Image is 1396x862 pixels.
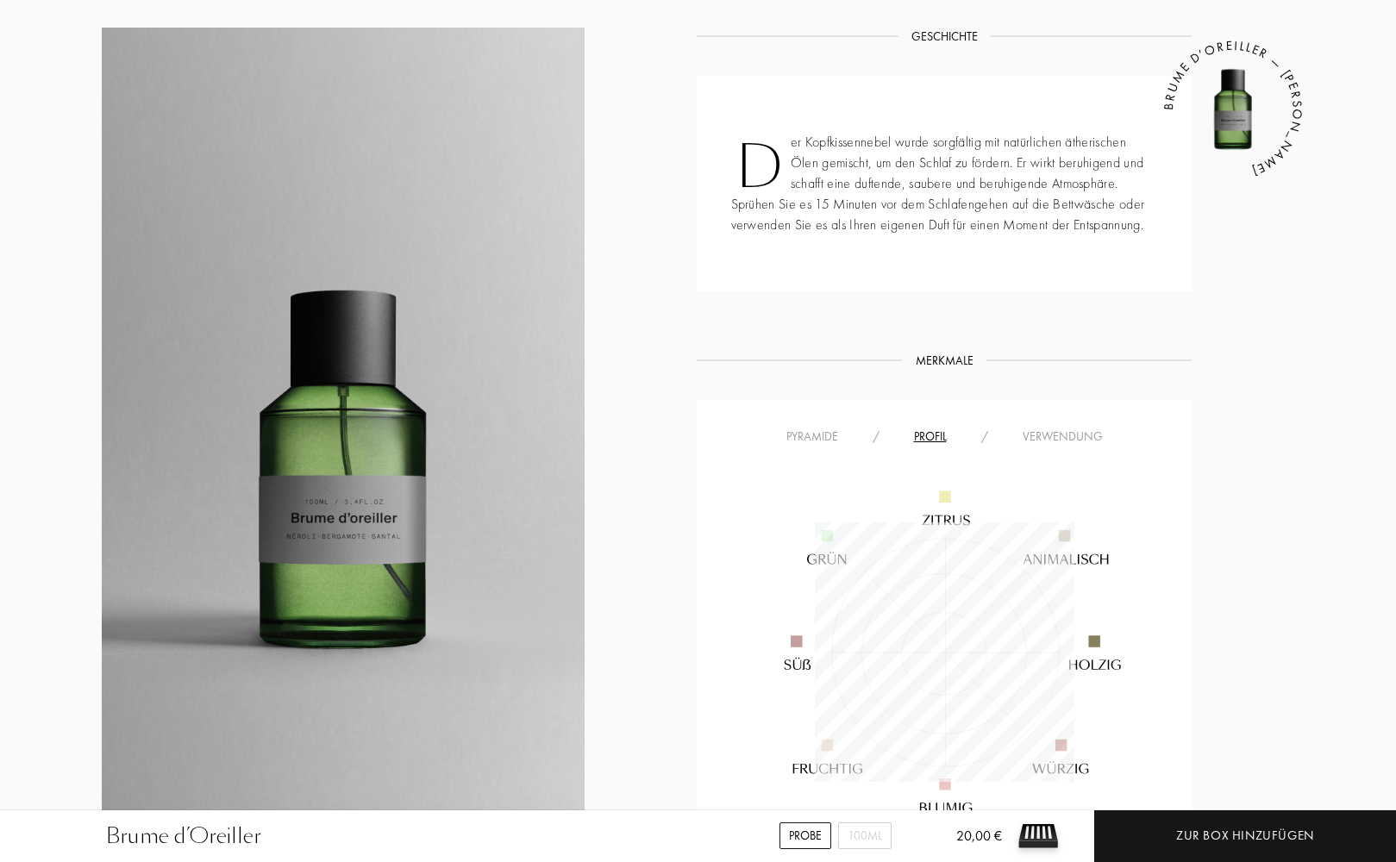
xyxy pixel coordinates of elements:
img: sample box sommelier du parfum [1012,810,1064,862]
div: Verwendung [1005,428,1120,446]
div: Probe [779,822,831,849]
img: Brume d’Oreiller [1181,59,1285,162]
div: Pyramide [769,428,855,446]
div: Zur Box hinzufügen [1176,826,1314,846]
div: Profil [897,428,964,446]
div: / [855,428,897,446]
div: Der Kopfkissennebel wurde sorgfältig mit natürlichen ätherischen Ölen gemischt, um den Schlaf zu ... [697,76,1193,291]
div: 20,00 € [929,826,1002,862]
img: radar_desktop_de.svg [736,445,1152,860]
div: / [964,428,1005,446]
div: Brume d’Oreiller [106,821,261,852]
div: 100mL [838,822,892,849]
